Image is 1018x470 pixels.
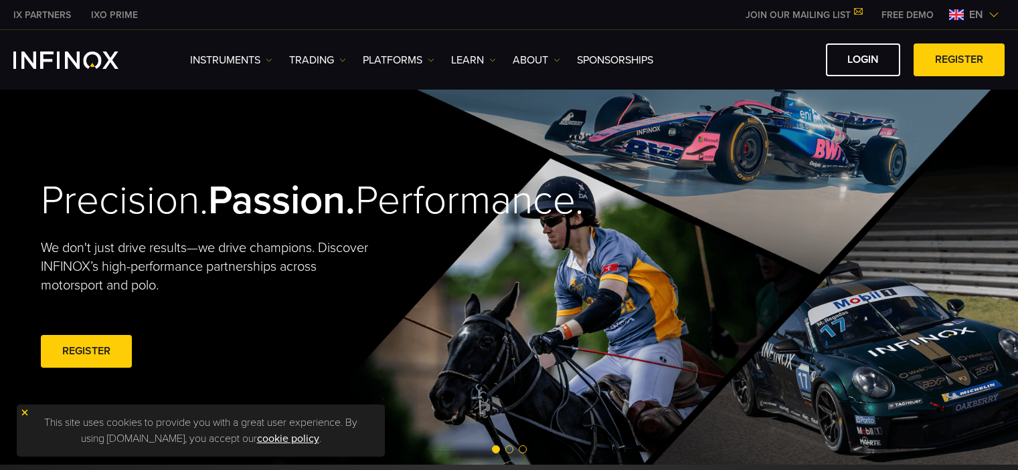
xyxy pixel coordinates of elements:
a: INFINOX [81,8,148,22]
a: REGISTER [914,43,1005,76]
a: SPONSORSHIPS [577,52,653,68]
span: Go to slide 1 [492,445,500,453]
a: JOIN OUR MAILING LIST [736,9,871,21]
span: Go to slide 3 [519,445,527,453]
a: INFINOX MENU [871,8,944,22]
p: We don't just drive results—we drive champions. Discover INFINOX’s high-performance partnerships ... [41,239,378,295]
a: INFINOX Logo [13,51,150,69]
span: Go to slide 2 [505,445,513,453]
span: en [964,7,989,23]
a: LOGIN [826,43,900,76]
a: REGISTER [41,335,132,368]
a: PLATFORMS [363,52,434,68]
h2: Precision. Performance. [41,177,462,225]
a: Learn [451,52,496,68]
a: Instruments [190,52,272,68]
a: INFINOX [3,8,81,22]
strong: Passion. [208,177,355,225]
p: This site uses cookies to provide you with a great user experience. By using [DOMAIN_NAME], you a... [23,411,378,450]
a: TRADING [289,52,346,68]
a: cookie policy [257,432,319,445]
img: yellow close icon [20,408,29,417]
a: ABOUT [513,52,560,68]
